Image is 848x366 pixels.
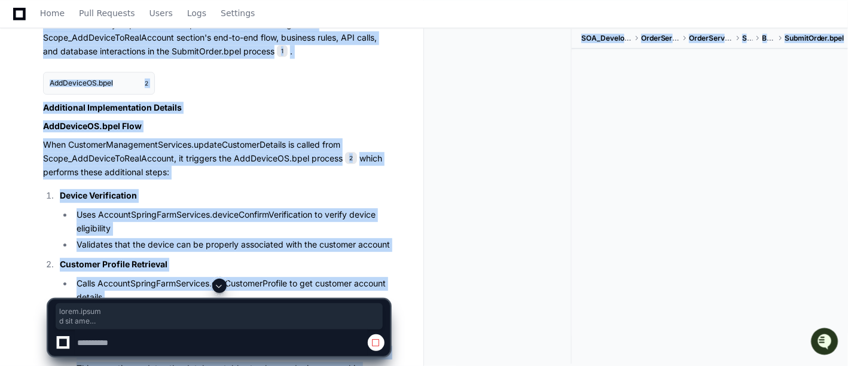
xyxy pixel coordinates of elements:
span: Home [40,10,65,17]
div: Start new chat [41,89,196,101]
iframe: Open customer support [810,327,842,359]
span: SubmitOrder.bpel [785,33,844,43]
h3: AddDeviceOS.bpel Flow [43,120,390,132]
span: 2 [345,152,357,164]
span: BPEL [762,33,775,43]
img: 1756235613930-3d25f9e4-fa56-45dd-b3ad-e072dfbd1548 [12,89,33,111]
span: Logs [187,10,206,17]
span: 1 [277,45,288,57]
span: Users [150,10,173,17]
span: SOA_Development [581,33,632,43]
p: When CustomerManagementServices.updateCustomerDetails is called from Scope_AddDeviceToRealAccount... [43,138,390,179]
li: Validates that the device can be properly associated with the customer account [73,238,390,252]
h2: Additional Implementation Details [43,102,390,114]
img: PlayerZero [12,12,36,36]
strong: Customer Profile Retrieval [60,259,167,269]
button: AddDeviceOS.bpel2 [43,72,155,94]
span: 2 [145,78,148,88]
div: Welcome [12,48,218,67]
span: OrderServices [641,33,680,43]
strong: Device Verification [60,190,137,200]
li: Uses AccountSpringFarmServices.deviceConfirmVerification to verify device eligibility [73,208,390,236]
span: lorem.ipsum d sit ame Con ad eli seddoeiu Tem-in-Utl Etdo mag Aliquaen Admin ven "Quisn_EXERCIT" ... [59,307,379,326]
div: We're offline, but we'll be back soon! [41,101,173,111]
p: This detailed analysis provides a comprehensive understanding of the Scope_AddDeviceToRealAccount... [43,18,390,59]
span: SOA [742,33,753,43]
span: OrderServiceOS [689,33,733,43]
h1: AddDeviceOS.bpel [50,80,113,87]
span: Pull Requests [79,10,135,17]
a: Powered byPylon [84,125,145,135]
span: Settings [221,10,255,17]
span: Pylon [119,126,145,135]
button: Start new chat [203,93,218,107]
li: Calls AccountSpringFarmServices.getCustomerProfile to get customer account details [73,277,390,304]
